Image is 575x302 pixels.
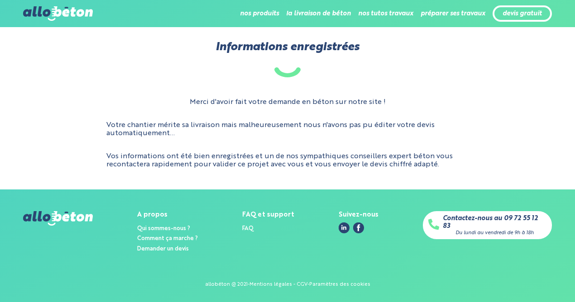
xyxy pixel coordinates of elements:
div: - [248,282,249,288]
div: A propos [137,211,198,219]
iframe: Help widget launcher [494,267,565,292]
div: allobéton @ 2021 [205,282,248,288]
a: FAQ [242,226,254,231]
li: la livraison de béton [286,3,351,24]
a: Paramètres des cookies [309,282,370,287]
a: CGV [297,282,307,287]
li: nos tutos travaux [358,3,413,24]
a: Comment ça marche ? [137,236,198,241]
div: Suivez-nous [339,211,379,219]
p: Votre chantier mérite sa livraison mais malheureusement nous n'avons pas pu éditer votre devis au... [106,121,469,138]
img: allobéton [23,6,93,21]
a: Mentions légales [249,282,292,287]
div: FAQ et support [242,211,294,219]
p: Vos informations ont été bien enregistrées et un de nos sympathiques conseillers expert béton vou... [106,152,469,169]
p: Merci d'avoir fait votre demande en béton sur notre site ! [190,98,386,106]
img: allobéton [23,211,93,226]
li: préparer ses travaux [421,3,485,24]
a: Qui sommes-nous ? [137,226,190,231]
div: - [307,282,309,288]
a: Demander un devis [137,246,189,252]
span: - [293,282,295,287]
a: Contactez-nous au 09 72 55 12 83 [443,215,546,230]
li: nos produits [240,3,279,24]
a: devis gratuit [503,10,542,18]
div: Du lundi au vendredi de 9h à 18h [455,230,534,236]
